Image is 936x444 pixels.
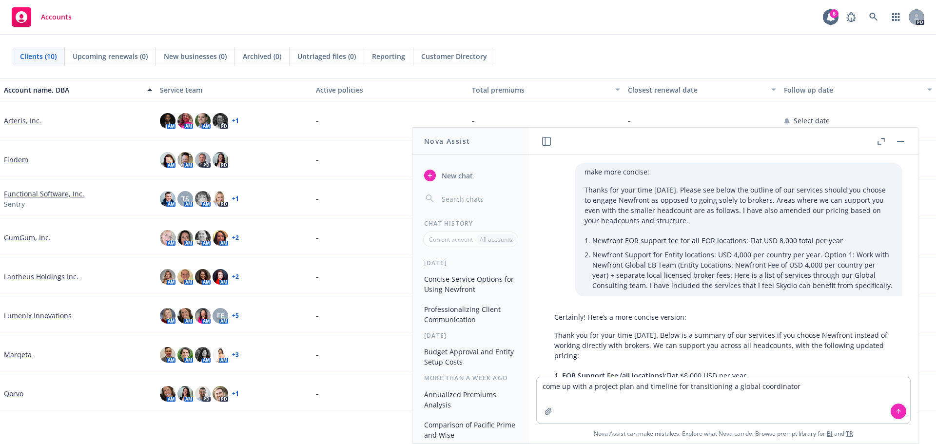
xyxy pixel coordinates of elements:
[160,152,175,168] img: photo
[628,85,765,95] div: Closest renewal date
[195,113,211,129] img: photo
[177,347,193,363] img: photo
[480,235,512,244] p: All accounts
[554,312,893,322] p: Certainly! Here’s a more concise version:
[232,313,239,319] a: + 5
[195,269,211,285] img: photo
[164,51,227,61] span: New businesses (0)
[297,51,356,61] span: Untriaged files (0)
[243,51,281,61] span: Archived (0)
[213,269,228,285] img: photo
[624,78,780,101] button: Closest renewal date
[195,308,211,324] img: photo
[830,9,838,18] div: 6
[232,118,239,124] a: + 1
[181,193,189,204] span: TS
[316,116,318,126] span: -
[316,193,318,204] span: -
[232,235,239,241] a: + 2
[195,230,211,246] img: photo
[628,116,630,126] span: -
[213,230,228,246] img: photo
[592,233,893,248] li: Newfront EOR support fee for all EOR locations: Flat USD 8,000 total per year
[472,85,609,95] div: Total premiums
[420,167,521,184] button: New chat
[160,191,175,207] img: photo
[232,196,239,202] a: + 1
[316,271,318,282] span: -
[4,154,28,165] a: Findem
[316,310,318,321] span: -
[827,429,833,438] a: BI
[4,388,23,399] a: Qorvo
[420,301,521,328] button: Professionalizing Client Communication
[4,116,41,126] a: Arteris, Inc.
[886,7,906,27] a: Switch app
[537,377,910,423] textarea: come up with a project plan and timeline for transitioning a global coordinator
[316,85,464,95] div: Active policies
[468,78,624,101] button: Total premiums
[177,230,193,246] img: photo
[160,347,175,363] img: photo
[213,191,228,207] img: photo
[213,347,228,363] img: photo
[4,310,72,321] a: Lumenix Innovations
[784,85,921,95] div: Follow up date
[73,51,148,61] span: Upcoming renewals (0)
[412,219,529,228] div: Chat History
[316,154,318,165] span: -
[195,347,211,363] img: photo
[372,51,405,61] span: Reporting
[8,3,76,31] a: Accounts
[412,331,529,340] div: [DATE]
[421,51,487,61] span: Customer Directory
[41,13,72,21] span: Accounts
[562,368,893,383] li: Flat $8,000 USD per year
[316,232,318,243] span: -
[841,7,861,27] a: Report a Bug
[846,429,853,438] a: TR
[424,136,470,146] h1: Nova Assist
[420,271,521,297] button: Concise Service Options for Using Newfront
[592,248,893,292] li: Newfront Support for Entity locations: USD 4,000 per country per year. Option 1: Work with Newfro...
[316,388,318,399] span: -
[4,85,141,95] div: Account name, DBA
[213,113,228,129] img: photo
[554,330,893,361] p: Thank you for your time [DATE]. Below is a summary of our services if you choose Newfront instead...
[177,152,193,168] img: photo
[160,230,175,246] img: photo
[312,78,468,101] button: Active policies
[160,113,175,129] img: photo
[780,78,936,101] button: Follow up date
[195,152,211,168] img: photo
[177,308,193,324] img: photo
[160,85,308,95] div: Service team
[160,308,175,324] img: photo
[440,192,517,206] input: Search chats
[177,113,193,129] img: photo
[472,116,474,126] span: -
[4,199,25,209] span: Sentry
[232,391,239,397] a: + 1
[232,352,239,358] a: + 3
[156,78,312,101] button: Service team
[420,417,521,443] button: Comparison of Pacific Prime and Wise
[4,232,51,243] a: GumGum, Inc.
[562,371,666,380] span: EOR Support Fee (all locations):
[195,191,211,207] img: photo
[195,386,211,402] img: photo
[177,386,193,402] img: photo
[217,310,224,321] span: FE
[20,51,57,61] span: Clients (10)
[160,386,175,402] img: photo
[412,259,529,267] div: [DATE]
[213,152,228,168] img: photo
[420,344,521,370] button: Budget Approval and Entity Setup Costs
[429,235,473,244] p: Current account
[533,424,914,444] span: Nova Assist can make mistakes. Explore what Nova can do: Browse prompt library for and
[440,171,473,181] span: New chat
[864,7,883,27] a: Search
[316,349,318,360] span: -
[585,185,893,226] p: Thanks for your time [DATE]. Please see below the outline of our services should you choose to en...
[585,167,893,177] p: make more concise:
